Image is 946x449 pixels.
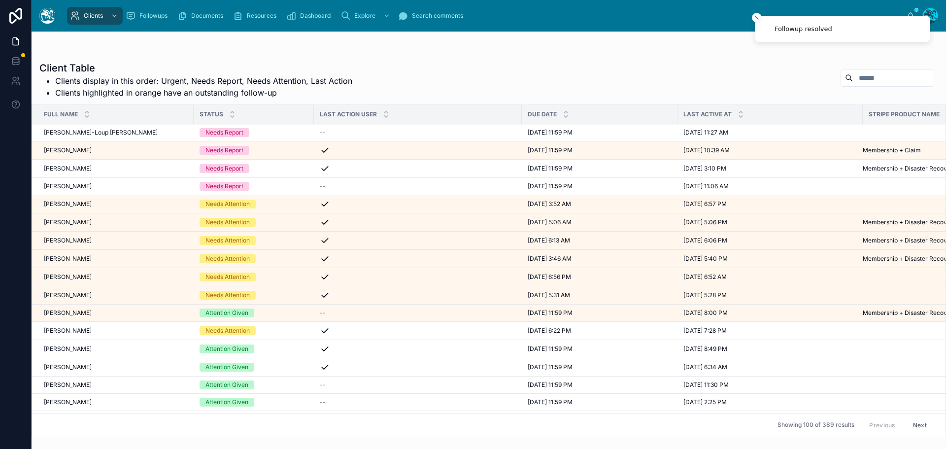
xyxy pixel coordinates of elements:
span: [DATE] 11:59 PM [528,363,573,371]
a: Needs Attention [200,273,308,281]
a: [DATE] 5:40 PM [683,255,857,263]
a: [PERSON_NAME] [44,309,188,317]
a: Needs Report [200,146,308,155]
a: [PERSON_NAME] [44,165,188,173]
a: [DATE] 11:59 PM [528,165,672,173]
a: [DATE] 7:28 PM [683,327,857,335]
li: Clients highlighted in orange have an outstanding follow-up [55,87,352,99]
a: -- [320,381,516,389]
a: -- [320,398,516,406]
span: Status [200,110,223,118]
a: [PERSON_NAME] [44,345,188,353]
span: [PERSON_NAME] [44,291,92,299]
span: [PERSON_NAME] [44,345,92,353]
div: Needs Report [205,128,243,137]
a: [DATE] 10:39 AM [683,146,857,154]
a: [DATE] 6:06 PM [683,237,857,244]
a: [PERSON_NAME] [44,363,188,371]
a: Attention Given [200,398,308,407]
a: [PERSON_NAME] [44,237,188,244]
span: [DATE] 6:56 PM [528,273,571,281]
span: [DATE] 11:59 PM [528,182,573,190]
span: Explore [354,12,375,20]
a: Documents [174,7,230,25]
a: [DATE] 6:13 AM [528,237,672,244]
span: Followups [139,12,168,20]
span: Membership + Claim [863,146,921,154]
div: Needs Attention [205,200,250,208]
a: Followups [123,7,174,25]
a: [DATE] 11:59 PM [528,381,672,389]
a: -- [320,182,516,190]
span: [DATE] 6:34 AM [683,363,727,371]
span: -- [320,309,326,317]
span: [DATE] 6:57 PM [683,200,727,208]
span: [DATE] 11:06 AM [683,182,729,190]
span: [PERSON_NAME] [44,182,92,190]
span: Stripe Product Name [869,110,940,118]
a: Attention Given [200,309,308,317]
span: [PERSON_NAME] [44,146,92,154]
span: -- [320,381,326,389]
a: Attention Given [200,345,308,353]
a: [DATE] 8:49 PM [683,345,857,353]
span: [DATE] 3:52 AM [528,200,571,208]
span: [DATE] 10:39 AM [683,146,730,154]
a: [DATE] 3:10 PM [683,165,857,173]
a: [DATE] 6:56 PM [528,273,672,281]
span: [DATE] 3:10 PM [683,165,726,173]
span: [PERSON_NAME] [44,309,92,317]
span: [DATE] 11:59 PM [528,129,573,137]
h1: Client Table [39,61,352,75]
a: Attention Given [200,363,308,372]
span: [DATE] 6:13 AM [528,237,570,244]
div: Attention Given [205,380,248,389]
span: [DATE] 5:40 PM [683,255,728,263]
div: Needs Attention [205,291,250,300]
a: [DATE] 5:28 PM [683,291,857,299]
div: Attention Given [205,309,248,317]
span: [PERSON_NAME] [44,165,92,173]
span: -- [320,398,326,406]
img: App logo [39,8,55,24]
span: [DATE] 8:00 PM [683,309,728,317]
a: Needs Attention [200,200,308,208]
span: [DATE] 6:22 PM [528,327,571,335]
span: Dashboard [300,12,331,20]
div: Attention Given [205,345,248,353]
a: [PERSON_NAME] [44,381,188,389]
a: Needs Report [200,128,308,137]
a: [DATE] 11:59 PM [528,129,672,137]
a: Needs Attention [200,326,308,335]
a: Resources [230,7,283,25]
button: Next [906,417,934,433]
a: [DATE] 6:22 PM [528,327,672,335]
a: Needs Attention [200,291,308,300]
a: [DATE] 3:46 AM [528,255,672,263]
a: [PERSON_NAME] [44,291,188,299]
span: Clients [84,12,103,20]
span: Search comments [412,12,463,20]
a: [PERSON_NAME] [44,327,188,335]
span: [DATE] 7:28 PM [683,327,727,335]
a: -- [320,309,516,317]
span: -- [320,182,326,190]
span: [PERSON_NAME] [44,273,92,281]
a: [PERSON_NAME] [44,182,188,190]
a: [DATE] 2:25 PM [683,398,857,406]
button: Close toast [752,13,762,23]
a: [PERSON_NAME] [44,255,188,263]
span: [PERSON_NAME] [44,200,92,208]
a: -- [320,129,516,137]
span: [DATE] 3:46 AM [528,255,572,263]
a: [DATE] 5:06 PM [683,218,857,226]
div: Attention Given [205,363,248,372]
a: [DATE] 6:52 AM [683,273,857,281]
span: [DATE] 5:06 PM [683,218,727,226]
div: Needs Attention [205,273,250,281]
span: [PERSON_NAME] [44,255,92,263]
div: Needs Attention [205,236,250,245]
a: [PERSON_NAME] [44,218,188,226]
a: Search comments [395,7,470,25]
a: Needs Report [200,164,308,173]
